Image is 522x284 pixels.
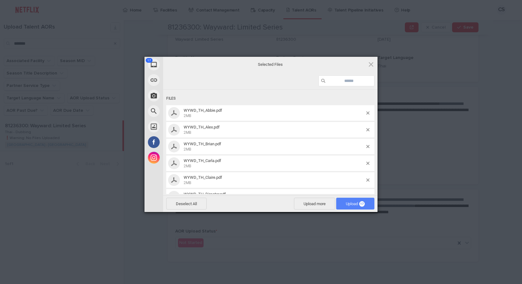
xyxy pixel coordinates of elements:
span: WYWD_TH_Claire.pdf [182,175,366,185]
span: Selected Files [208,61,332,67]
span: WYWD_TH_Alex.pdf [182,125,366,135]
span: WYWD_TH_Abbie.pdf [182,108,366,118]
span: WYWD_TH_Director.pdf [182,192,366,202]
span: WYWD_TH_Abbie.pdf [184,108,222,113]
span: Deselect All [166,198,207,210]
span: Click here or hit ESC to close picker [368,61,374,68]
span: WYWD_TH_Carla.pdf [184,158,221,163]
span: Upload [336,198,374,210]
div: Take Photo [144,88,219,103]
span: WYWD_TH_Carla.pdf [182,158,366,169]
div: Link (URL) [144,72,219,88]
div: My Device [144,57,219,72]
div: Files [166,93,374,104]
div: Unsplash [144,119,219,134]
span: WYWD_TH_Brian.pdf [184,142,221,146]
span: 17 [359,201,365,207]
span: Upload more [294,198,335,210]
div: Instagram [144,150,219,165]
span: Upload [346,201,365,206]
span: WYWD_TH_Brian.pdf [182,142,366,152]
span: WYWD_TH_Claire.pdf [184,175,222,180]
span: WYWD_TH_Alex.pdf [184,125,220,129]
span: WYWD_TH_Director.pdf [184,192,226,196]
span: 2MB [184,164,191,168]
span: 17 [146,58,153,63]
span: 2MB [184,130,191,135]
span: 2MB [184,147,191,151]
span: 2MB [184,181,191,185]
div: Web Search [144,103,219,119]
div: Facebook [144,134,219,150]
span: 2MB [184,114,191,118]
